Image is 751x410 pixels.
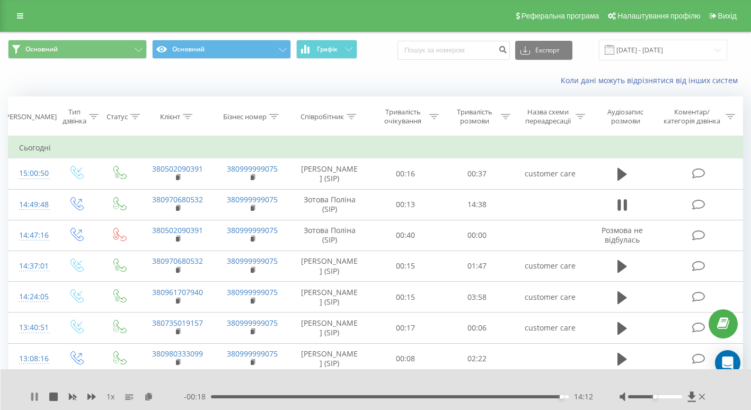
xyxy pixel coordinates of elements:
input: Пошук за номером [397,41,510,60]
td: 00:06 [441,313,513,343]
button: Основний [8,40,147,59]
td: 02:22 [441,343,513,374]
span: Розмова не відбулась [602,225,643,245]
div: 14:47:16 [19,225,43,246]
a: 380999999075 [227,349,278,359]
a: 380970680532 [152,256,203,266]
td: 00:08 [369,343,441,374]
div: Коментар/категорія дзвінка [661,108,723,126]
td: 00:40 [369,220,441,251]
td: 00:13 [369,189,441,220]
div: Тип дзвінка [63,108,86,126]
td: customer care [513,158,588,189]
a: Коли дані можуть відрізнятися вiд інших систем [561,75,743,85]
div: Аудіозапис розмови [597,108,654,126]
a: 380999999075 [227,318,278,328]
td: 00:16 [369,158,441,189]
span: 14:12 [574,391,593,402]
div: 13:08:16 [19,349,43,369]
div: Accessibility label [560,395,564,399]
div: 14:24:05 [19,287,43,307]
span: Графік [317,46,338,53]
a: 380999999075 [227,194,278,204]
div: 13:40:51 [19,317,43,338]
a: 380961707940 [152,287,203,297]
a: 380502090391 [152,164,203,174]
a: 380999999075 [227,225,278,235]
div: Тривалість очікування [379,108,426,126]
td: 00:15 [369,251,441,281]
a: 380999999075 [227,287,278,297]
td: customer care [513,313,588,343]
td: [PERSON_NAME] (SIP) [289,251,370,281]
td: 14:38 [441,189,513,220]
td: [PERSON_NAME] (SIP) [289,313,370,343]
td: Сьогодні [8,137,743,158]
td: customer care [513,251,588,281]
span: 1 x [107,391,114,402]
td: Зотова Поліна (SIP) [289,189,370,220]
td: 03:58 [441,282,513,313]
div: Співробітник [301,112,344,121]
td: customer care [513,282,588,313]
div: Бізнес номер [223,112,267,121]
td: 00:15 [369,282,441,313]
td: [PERSON_NAME] (SIP) [289,282,370,313]
div: 14:37:01 [19,256,43,277]
div: 15:00:50 [19,163,43,184]
td: Зотова Поліна (SIP) [289,220,370,251]
a: 380970680532 [152,194,203,204]
div: Клієнт [160,112,180,121]
td: 00:37 [441,158,513,189]
td: 01:47 [441,251,513,281]
span: Налаштування профілю [617,12,700,20]
button: Основний [152,40,291,59]
a: 380999999075 [227,256,278,266]
span: Основний [25,45,58,54]
td: [PERSON_NAME] (SIP) [289,158,370,189]
a: 380735019157 [152,318,203,328]
button: Графік [296,40,357,59]
span: Вихід [718,12,737,20]
span: - 00:18 [184,391,211,402]
button: Експорт [515,41,572,60]
a: 380502090391 [152,225,203,235]
div: 14:49:48 [19,194,43,215]
td: 00:17 [369,313,441,343]
a: 380999999075 [227,164,278,174]
a: 380980333099 [152,349,203,359]
div: [PERSON_NAME] [3,112,57,121]
td: [PERSON_NAME] (SIP) [289,343,370,374]
div: Тривалість розмови [451,108,498,126]
span: Реферальна програма [522,12,599,20]
div: Статус [107,112,128,121]
div: Назва схеми переадресації [523,108,573,126]
div: Open Intercom Messenger [715,350,740,376]
div: Accessibility label [653,395,657,399]
td: 00:00 [441,220,513,251]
